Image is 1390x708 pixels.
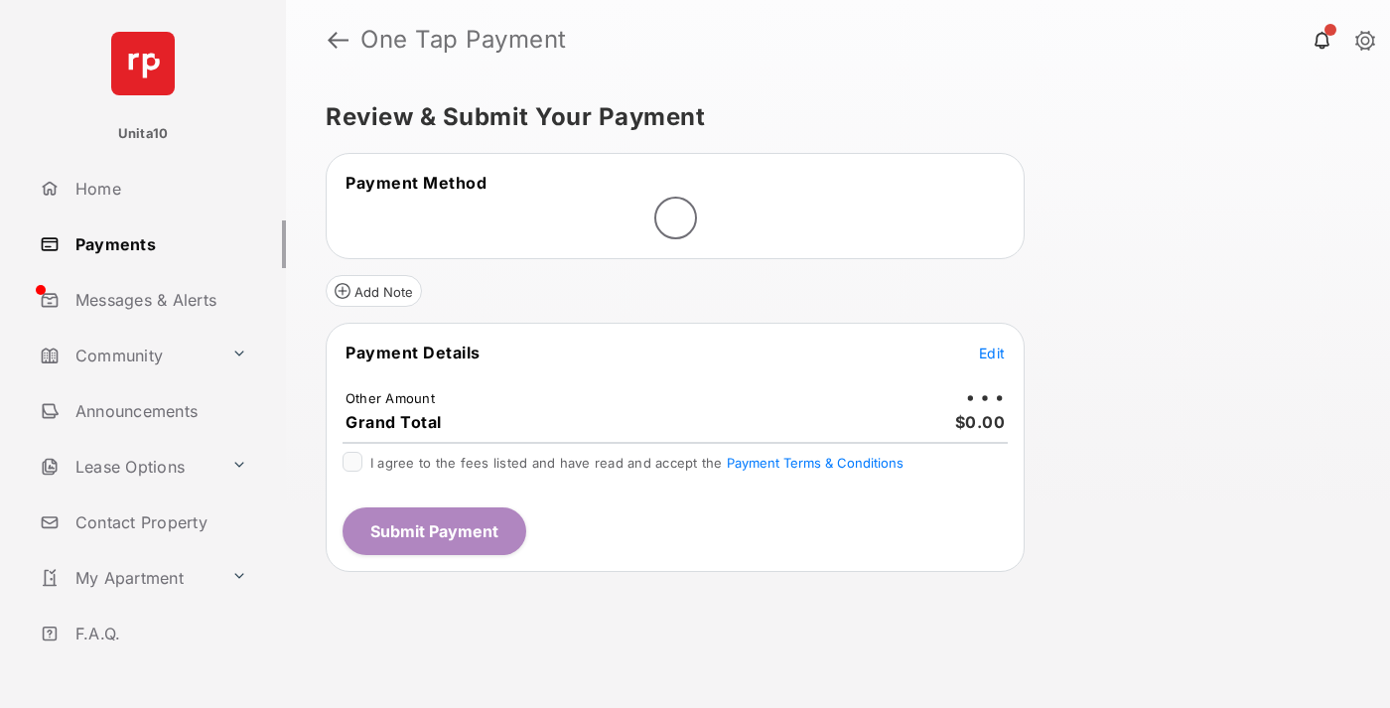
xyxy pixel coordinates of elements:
[345,389,436,407] td: Other Amount
[979,345,1005,361] span: Edit
[32,554,223,602] a: My Apartment
[346,343,481,362] span: Payment Details
[346,173,486,193] span: Payment Method
[360,28,567,52] strong: One Tap Payment
[727,455,903,471] button: I agree to the fees listed and have read and accept the
[111,32,175,95] img: svg+xml;base64,PHN2ZyB4bWxucz0iaHR0cDovL3d3dy53My5vcmcvMjAwMC9zdmciIHdpZHRoPSI2NCIgaGVpZ2h0PSI2NC...
[346,412,442,432] span: Grand Total
[32,276,286,324] a: Messages & Alerts
[370,455,903,471] span: I agree to the fees listed and have read and accept the
[32,220,286,268] a: Payments
[32,387,286,435] a: Announcements
[32,498,286,546] a: Contact Property
[343,507,526,555] button: Submit Payment
[326,275,422,307] button: Add Note
[32,332,223,379] a: Community
[32,443,223,491] a: Lease Options
[32,610,286,657] a: F.A.Q.
[326,105,1334,129] h5: Review & Submit Your Payment
[118,124,169,144] p: Unita10
[32,165,286,212] a: Home
[955,412,1006,432] span: $0.00
[979,343,1005,362] button: Edit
